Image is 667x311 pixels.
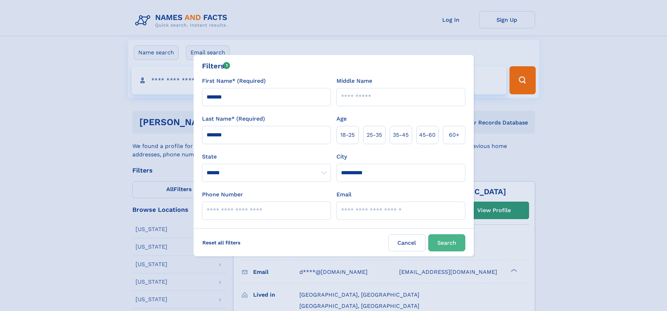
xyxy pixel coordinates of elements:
span: 60+ [449,131,459,139]
span: 18‑25 [340,131,355,139]
label: Cancel [388,234,425,251]
label: First Name* (Required) [202,77,266,85]
label: Phone Number [202,190,243,199]
label: City [336,153,347,161]
label: State [202,153,331,161]
label: Age [336,115,347,123]
label: Last Name* (Required) [202,115,265,123]
button: Search [428,234,465,251]
span: 45‑60 [419,131,436,139]
label: Middle Name [336,77,372,85]
label: Email [336,190,352,199]
span: 35‑45 [393,131,409,139]
div: Filters [202,61,230,71]
label: Reset all filters [198,234,245,251]
span: 25‑35 [367,131,382,139]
